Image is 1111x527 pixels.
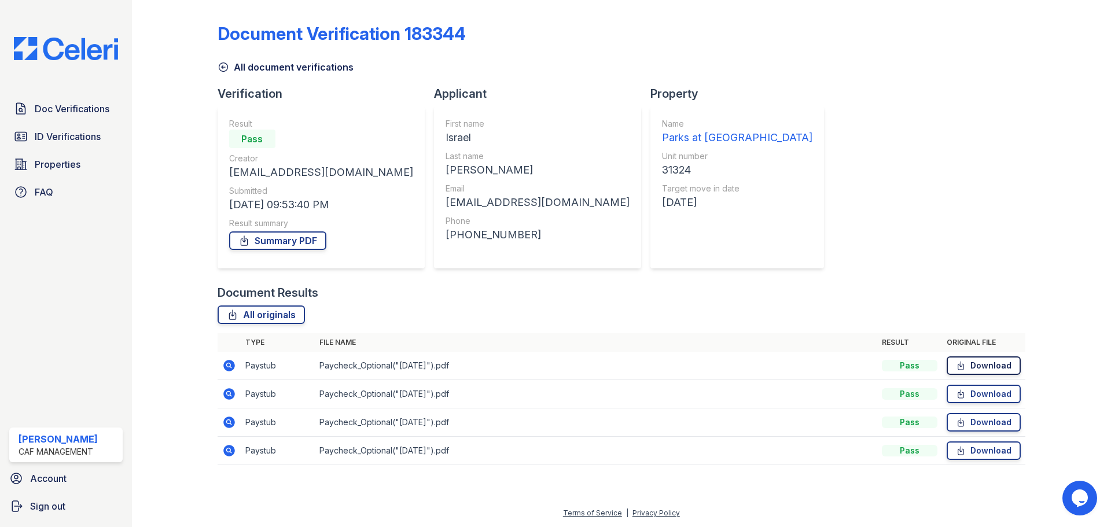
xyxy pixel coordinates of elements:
[662,150,812,162] div: Unit number
[947,356,1021,375] a: Download
[229,231,326,250] a: Summary PDF
[9,125,123,148] a: ID Verifications
[882,445,937,456] div: Pass
[662,183,812,194] div: Target move in date
[35,130,101,143] span: ID Verifications
[229,218,413,229] div: Result summary
[241,408,315,437] td: Paystub
[9,153,123,176] a: Properties
[942,333,1025,352] th: Original file
[229,164,413,180] div: [EMAIL_ADDRESS][DOMAIN_NAME]
[662,130,812,146] div: Parks at [GEOGRAPHIC_DATA]
[662,162,812,178] div: 31324
[241,437,315,465] td: Paystub
[626,508,628,517] div: |
[446,150,630,162] div: Last name
[35,157,80,171] span: Properties
[229,153,413,164] div: Creator
[241,380,315,408] td: Paystub
[446,215,630,227] div: Phone
[947,385,1021,403] a: Download
[229,118,413,130] div: Result
[446,194,630,211] div: [EMAIL_ADDRESS][DOMAIN_NAME]
[446,130,630,146] div: Israel
[662,118,812,130] div: Name
[650,86,833,102] div: Property
[315,380,877,408] td: Paycheck_Optional("[DATE]").pdf
[218,285,318,301] div: Document Results
[5,467,127,490] a: Account
[218,23,466,44] div: Document Verification 183344
[662,194,812,211] div: [DATE]
[446,118,630,130] div: First name
[19,446,98,458] div: CAF Management
[632,508,680,517] a: Privacy Policy
[947,441,1021,460] a: Download
[241,333,315,352] th: Type
[229,197,413,213] div: [DATE] 09:53:40 PM
[218,86,434,102] div: Verification
[1062,481,1099,515] iframe: chat widget
[229,130,275,148] div: Pass
[446,162,630,178] div: [PERSON_NAME]
[315,352,877,380] td: Paycheck_Optional("[DATE]").pdf
[446,183,630,194] div: Email
[5,37,127,60] img: CE_Logo_Blue-a8612792a0a2168367f1c8372b55b34899dd931a85d93a1a3d3e32e68fde9ad4.png
[5,495,127,518] a: Sign out
[947,413,1021,432] a: Download
[315,333,877,352] th: File name
[9,97,123,120] a: Doc Verifications
[882,360,937,371] div: Pass
[218,305,305,324] a: All originals
[35,102,109,116] span: Doc Verifications
[446,227,630,243] div: [PHONE_NUMBER]
[662,118,812,146] a: Name Parks at [GEOGRAPHIC_DATA]
[241,352,315,380] td: Paystub
[563,508,622,517] a: Terms of Service
[882,388,937,400] div: Pass
[30,499,65,513] span: Sign out
[218,60,354,74] a: All document verifications
[315,437,877,465] td: Paycheck_Optional("[DATE]").pdf
[19,432,98,446] div: [PERSON_NAME]
[315,408,877,437] td: Paycheck_Optional("[DATE]").pdf
[877,333,942,352] th: Result
[9,180,123,204] a: FAQ
[229,185,413,197] div: Submitted
[882,417,937,428] div: Pass
[35,185,53,199] span: FAQ
[30,471,67,485] span: Account
[434,86,650,102] div: Applicant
